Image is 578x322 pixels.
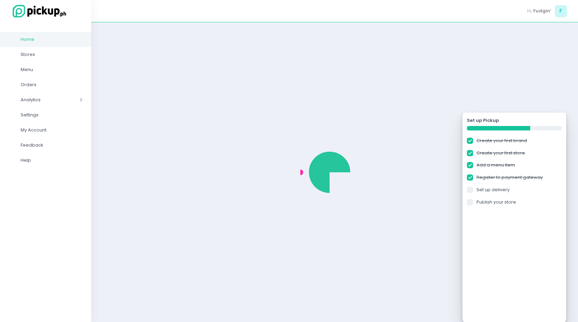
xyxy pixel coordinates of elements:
span: Menu [21,65,83,74]
span: Help [21,156,83,165]
span: F [555,5,567,17]
a: Create your first store [477,150,525,157]
a: Register to payment gateway [477,174,543,181]
span: Hi, [527,8,532,14]
a: Add a menu item [477,162,515,169]
span: My Account [21,126,83,135]
a: Publish your store [477,199,516,206]
img: logo [9,4,67,19]
a: Set up delivery [477,186,510,193]
strong: Set up Pickup [467,117,499,124]
span: Stores [21,50,83,59]
a: Create your first brand [477,137,527,144]
span: Settings [21,111,83,119]
span: Feedback [21,141,83,150]
span: Analytics [21,95,60,104]
span: Fudgin’ [533,8,552,14]
span: Orders [21,80,83,89]
span: Home [21,35,83,44]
